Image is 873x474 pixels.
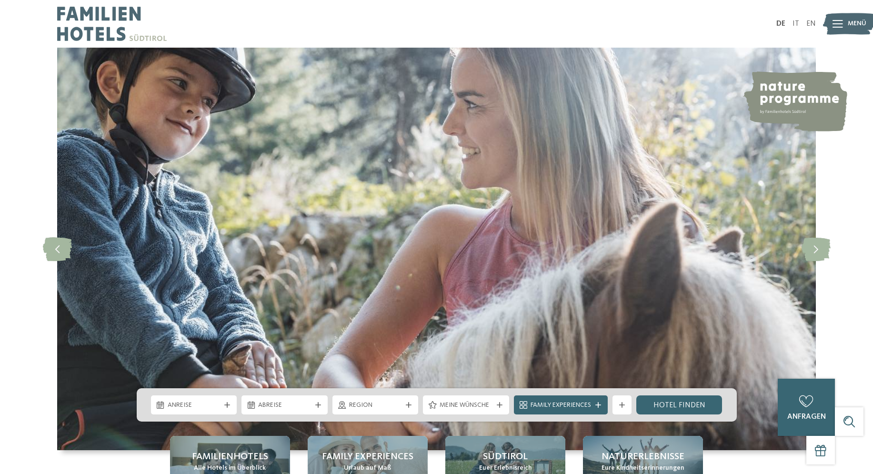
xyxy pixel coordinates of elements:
span: Familienhotels [192,450,268,464]
span: Eure Kindheitserinnerungen [602,464,684,473]
a: Hotel finden [636,395,722,414]
span: Region [349,401,402,410]
a: EN [806,20,816,28]
span: Abreise [258,401,311,410]
span: Alle Hotels im Überblick [194,464,266,473]
span: Family Experiences [531,401,591,410]
span: Urlaub auf Maß [344,464,391,473]
span: Anreise [168,401,221,410]
span: Naturerlebnisse [602,450,684,464]
a: IT [793,20,799,28]
span: Menü [848,19,866,29]
span: Südtirol [483,450,528,464]
img: nature programme by Familienhotels Südtirol [743,71,847,131]
span: Family Experiences [322,450,413,464]
img: Familienhotels Südtirol: The happy family places [57,48,816,450]
span: anfragen [787,413,826,421]
span: Euer Erlebnisreich [479,464,532,473]
a: DE [776,20,785,28]
span: Meine Wünsche [440,401,492,410]
a: anfragen [778,379,835,436]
